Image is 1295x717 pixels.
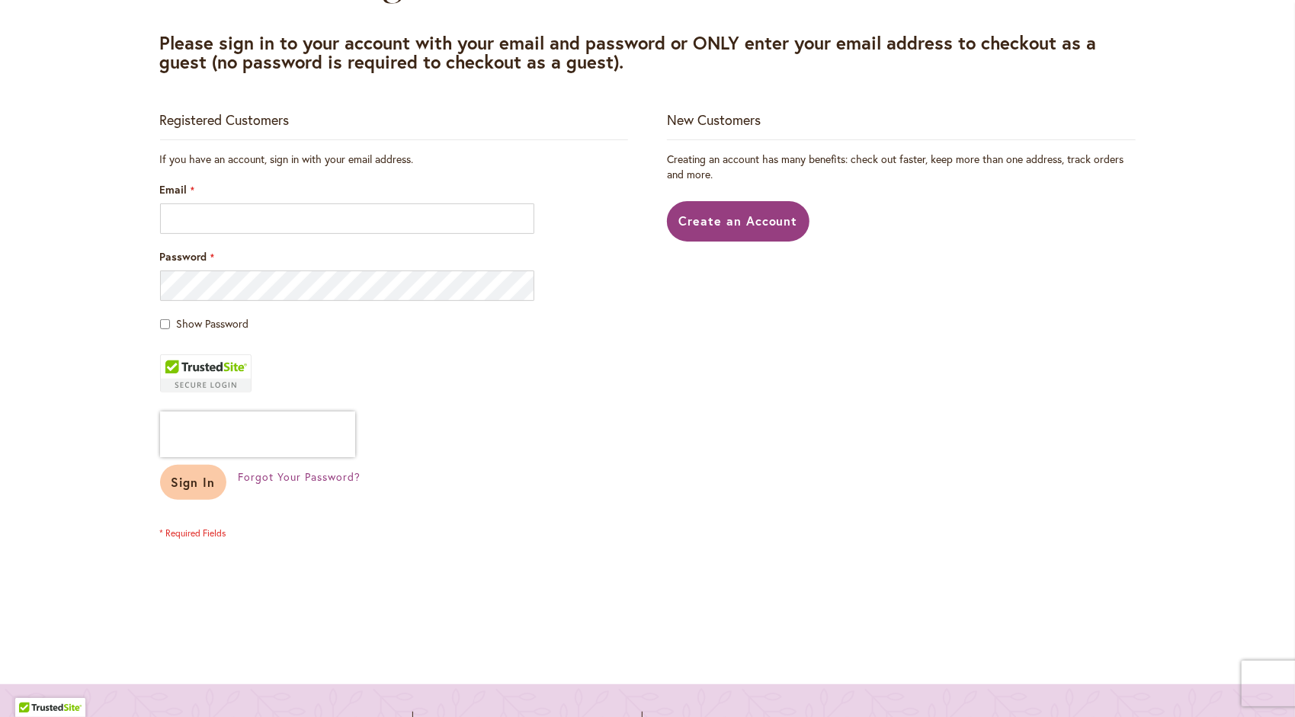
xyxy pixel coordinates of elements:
[160,411,355,457] iframe: reCAPTCHA
[11,663,54,706] iframe: Launch Accessibility Center
[160,182,188,197] span: Email
[160,354,252,392] div: TrustedSite Certified
[667,201,809,242] a: Create an Account
[667,152,1135,182] p: Creating an account has many benefits: check out faster, keep more than one address, track orders...
[160,249,207,264] span: Password
[160,110,290,129] strong: Registered Customers
[160,30,1097,74] strong: Please sign in to your account with your email and password or ONLY enter your email address to c...
[160,465,227,500] button: Sign In
[238,469,360,484] span: Forgot Your Password?
[238,469,360,485] a: Forgot Your Password?
[177,316,249,331] span: Show Password
[678,213,798,229] span: Create an Account
[667,110,761,129] strong: New Customers
[171,474,216,490] span: Sign In
[160,152,628,167] div: If you have an account, sign in with your email address.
